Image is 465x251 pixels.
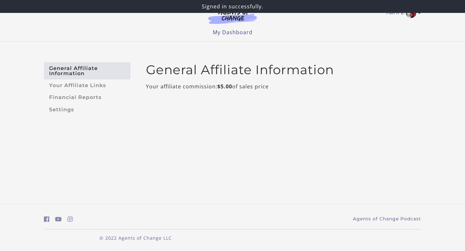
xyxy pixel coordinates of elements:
a: https://www.instagram.com/agentsofchangeprep/ (Open in a new window) [67,215,73,224]
i: https://www.youtube.com/c/AgentsofChangeTestPrepbyMeaganMitchell (Open in a new window) [55,216,62,222]
a: Toggle menu [387,8,418,18]
a: Settings [44,104,130,115]
p: Signed in successfully. [3,3,462,10]
i: https://www.facebook.com/groups/aswbtestprep (Open in a new window) [44,216,49,222]
a: Financial Reports [44,92,130,104]
a: Your Affiliate Links [44,79,130,91]
a: General Affiliate Information [44,62,130,79]
a: https://www.youtube.com/c/AgentsofChangeTestPrepbyMeaganMitchell (Open in a new window) [55,215,62,224]
main: Your affiliate commission: of sales price [136,62,426,115]
a: https://www.facebook.com/groups/aswbtestprep (Open in a new window) [44,215,49,224]
img: Agents of Change Logo [201,9,263,24]
a: Agents of Change Podcast [353,216,421,222]
strong: $5.00 [217,83,232,90]
a: My Dashboard [213,29,253,36]
i: https://www.instagram.com/agentsofchangeprep/ (Open in a new window) [67,216,73,222]
h2: General Affiliate Information [146,62,421,77]
p: © 2022 Agents of Change LLC [44,235,227,241]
